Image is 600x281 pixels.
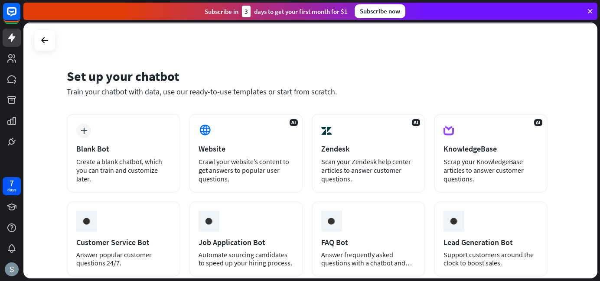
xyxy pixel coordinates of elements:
div: 3 [242,6,251,17]
div: days [7,187,16,193]
div: Subscribe in days to get your first month for $1 [205,6,348,17]
a: 7 days [3,177,21,195]
div: 7 [10,179,14,187]
div: Subscribe now [355,4,405,18]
